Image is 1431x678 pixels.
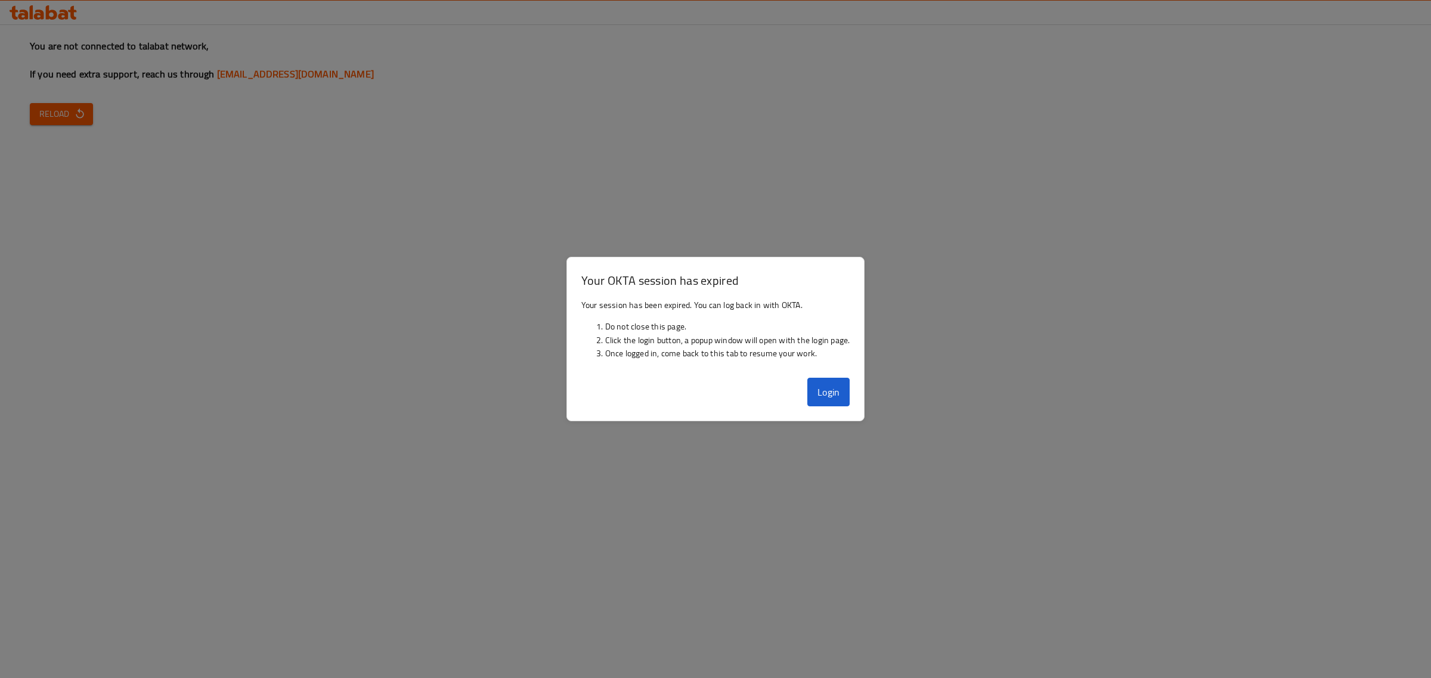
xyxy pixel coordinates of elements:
[605,320,850,333] li: Do not close this page.
[567,294,865,374] div: Your session has been expired. You can log back in with OKTA.
[605,334,850,347] li: Click the login button, a popup window will open with the login page.
[581,272,850,289] h3: Your OKTA session has expired
[605,347,850,360] li: Once logged in, come back to this tab to resume your work.
[807,378,850,406] button: Login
